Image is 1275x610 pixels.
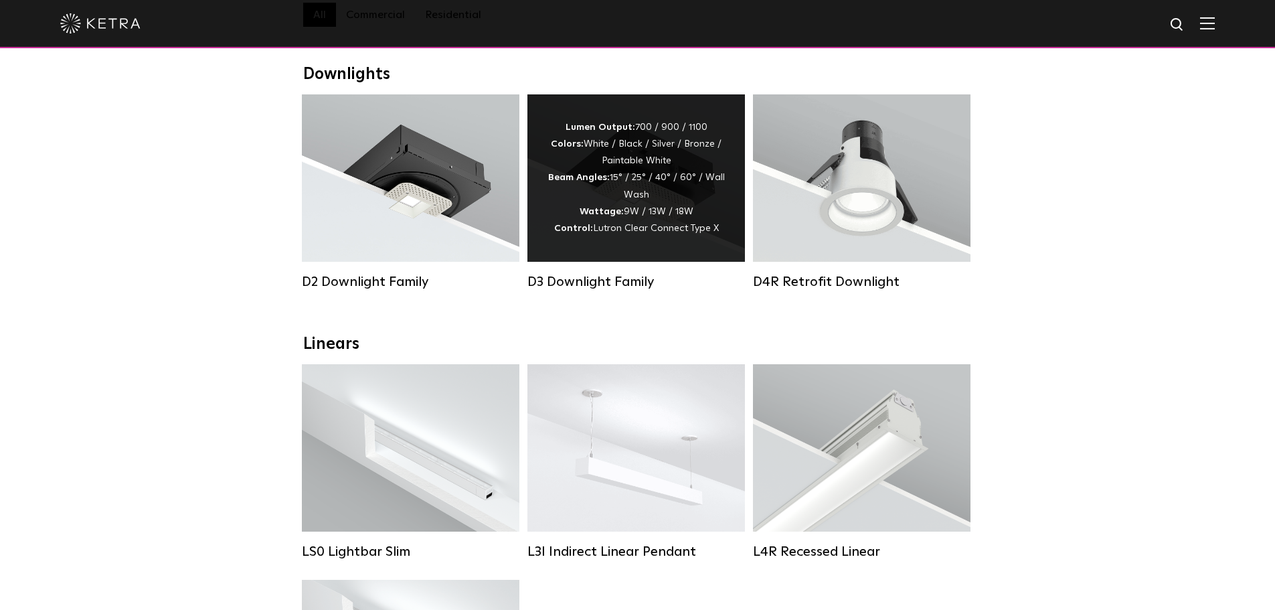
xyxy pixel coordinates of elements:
[303,65,972,84] div: Downlights
[303,335,972,354] div: Linears
[753,364,970,560] a: L4R Recessed Linear Lumen Output:400 / 600 / 800 / 1000Colors:White / BlackControl:Lutron Clear C...
[527,544,745,560] div: L3I Indirect Linear Pendant
[1169,17,1186,33] img: search icon
[527,94,745,290] a: D3 Downlight Family Lumen Output:700 / 900 / 1100Colors:White / Black / Silver / Bronze / Paintab...
[548,173,610,182] strong: Beam Angles:
[753,274,970,290] div: D4R Retrofit Downlight
[527,364,745,560] a: L3I Indirect Linear Pendant Lumen Output:400 / 600 / 800 / 1000Housing Colors:White / BlackContro...
[302,544,519,560] div: LS0 Lightbar Slim
[547,119,725,237] div: 700 / 900 / 1100 White / Black / Silver / Bronze / Paintable White 15° / 25° / 40° / 60° / Wall W...
[60,13,141,33] img: ketra-logo-2019-white
[554,224,593,233] strong: Control:
[580,207,624,216] strong: Wattage:
[302,274,519,290] div: D2 Downlight Family
[302,94,519,290] a: D2 Downlight Family Lumen Output:1200Colors:White / Black / Gloss Black / Silver / Bronze / Silve...
[566,123,635,132] strong: Lumen Output:
[1200,17,1215,29] img: Hamburger%20Nav.svg
[527,274,745,290] div: D3 Downlight Family
[753,544,970,560] div: L4R Recessed Linear
[302,364,519,560] a: LS0 Lightbar Slim Lumen Output:200 / 350Colors:White / BlackControl:X96 Controller
[551,139,584,149] strong: Colors:
[753,94,970,290] a: D4R Retrofit Downlight Lumen Output:800Colors:White / BlackBeam Angles:15° / 25° / 40° / 60°Watta...
[593,224,719,233] span: Lutron Clear Connect Type X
